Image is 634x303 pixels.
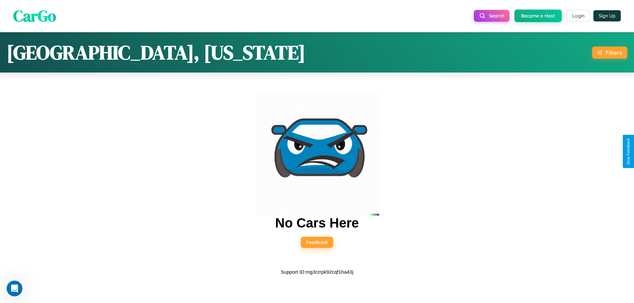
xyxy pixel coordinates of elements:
button: Filters [592,46,627,59]
img: car [255,92,379,216]
div: Give Feedback [626,138,631,165]
button: Sign Up [593,10,621,21]
h1: [GEOGRAPHIC_DATA], [US_STATE] [7,39,305,66]
button: Login [567,10,590,22]
button: Feedback [301,237,333,248]
button: Search [474,10,510,22]
h2: No Cars Here [275,216,359,230]
iframe: Intercom live chat [7,281,22,296]
div: Filters [606,49,622,56]
span: Search [489,13,504,19]
p: Support ID: mg3rzrpk92cqf1ha43j [281,267,353,276]
button: Become a Host [514,10,562,22]
span: CarGo [13,5,56,27]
